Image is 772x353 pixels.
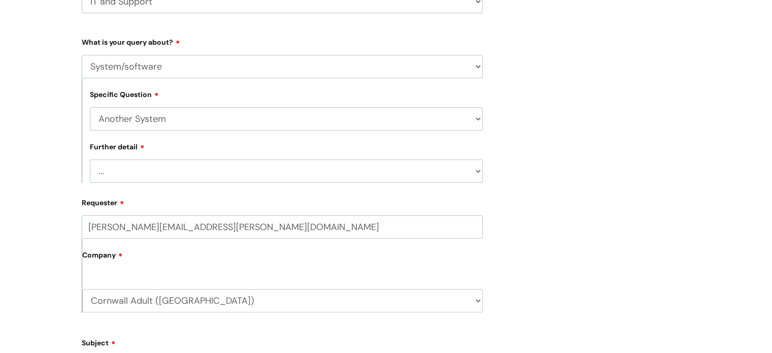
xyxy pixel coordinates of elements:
[90,141,145,151] label: Further detail
[82,335,483,347] label: Subject
[82,35,483,47] label: What is your query about?
[82,247,483,270] label: Company
[82,215,483,239] input: Email
[82,195,483,207] label: Requester
[90,89,159,99] label: Specific Question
